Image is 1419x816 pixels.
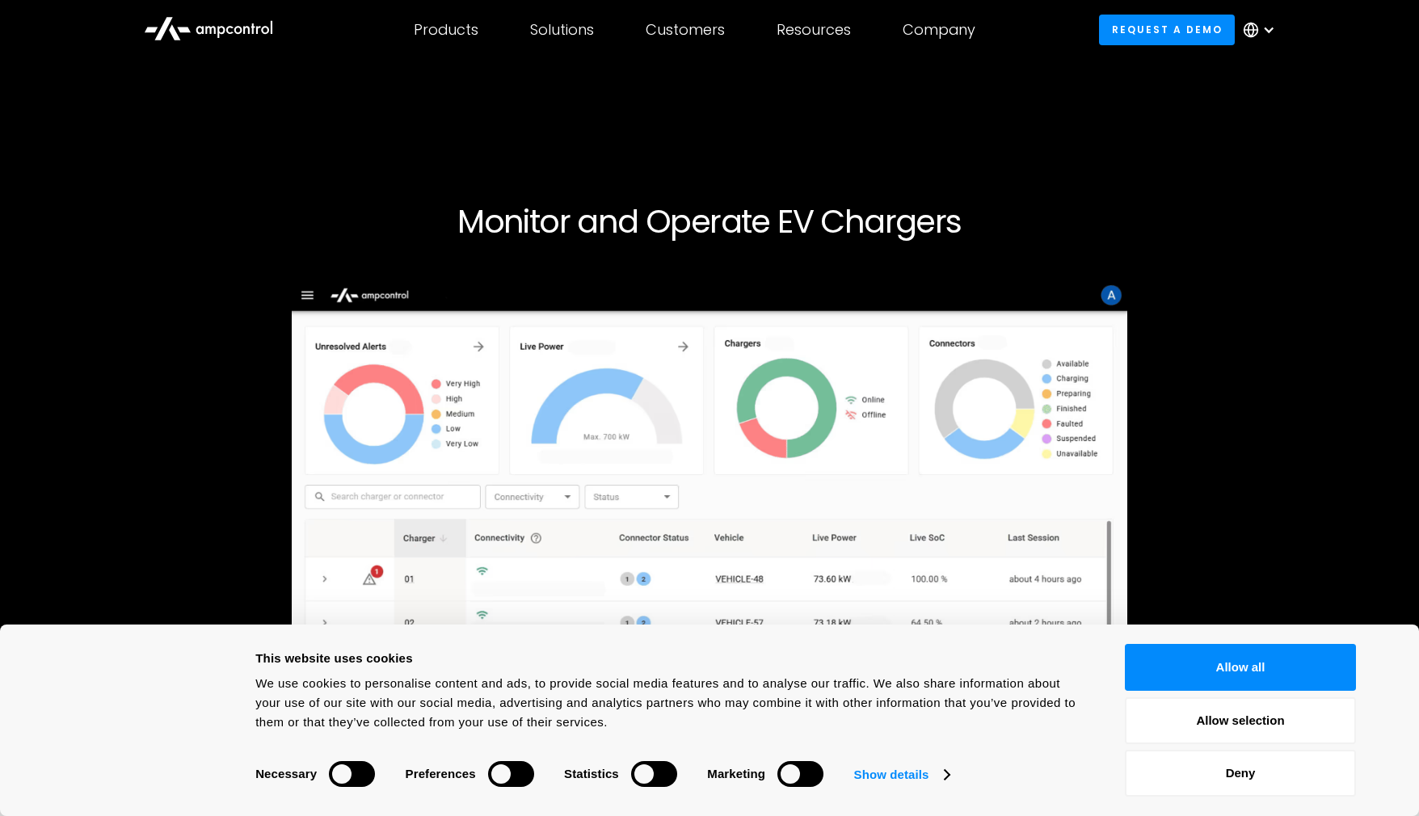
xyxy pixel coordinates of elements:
[903,21,975,39] div: Company
[414,21,478,39] div: Products
[255,754,255,755] legend: Consent Selection
[1099,15,1235,44] a: Request a demo
[218,202,1201,241] h1: Monitor and Operate EV Chargers
[564,767,619,780] strong: Statistics
[406,767,476,780] strong: Preferences
[1125,644,1356,691] button: Allow all
[646,21,725,39] div: Customers
[777,21,851,39] div: Resources
[255,674,1088,732] div: We use cookies to personalise content and ads, to provide social media features and to analyse ou...
[1125,697,1356,744] button: Allow selection
[1125,750,1356,797] button: Deny
[255,767,317,780] strong: Necessary
[854,763,950,787] a: Show details
[530,21,594,39] div: Solutions
[707,767,765,780] strong: Marketing
[255,649,1088,668] div: This website uses cookies
[292,280,1127,696] img: Ampcontrol Open Charge Point Protocol OCPP Server for EV Fleet Charging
